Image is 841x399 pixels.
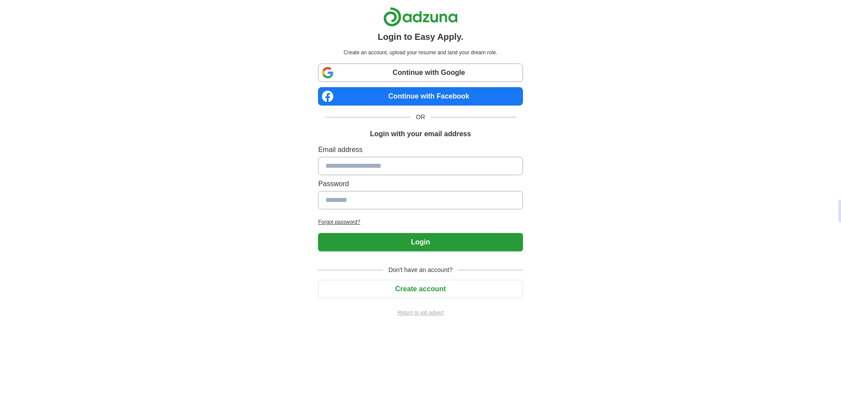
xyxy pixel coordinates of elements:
[383,265,458,275] span: Don't have an account?
[318,87,523,106] a: Continue with Facebook
[318,233,523,251] button: Login
[370,129,471,139] h1: Login with your email address
[383,7,458,27] img: Adzuna logo
[378,30,463,43] h1: Login to Easy Apply.
[318,145,523,155] label: Email address
[318,285,523,293] a: Create account
[318,218,523,226] a: Forgot password?
[318,179,523,189] label: Password
[320,49,521,56] p: Create an account, upload your resume and land your dream role.
[318,309,523,317] a: Return to job advert
[318,64,523,82] a: Continue with Google
[318,280,523,298] button: Create account
[411,113,431,122] span: OR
